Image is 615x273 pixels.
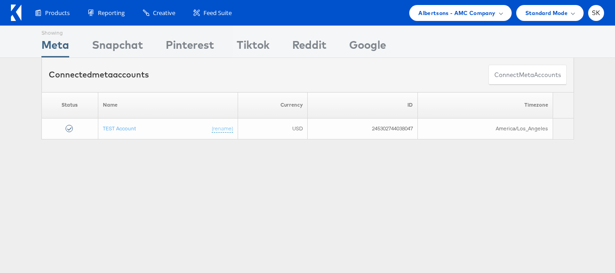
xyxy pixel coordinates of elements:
[98,9,125,17] span: Reporting
[153,9,175,17] span: Creative
[49,69,149,81] div: Connected accounts
[237,37,269,57] div: Tiktok
[418,8,495,18] span: Albertsons - AMC Company
[92,69,113,80] span: meta
[592,10,600,16] span: SK
[41,37,69,57] div: Meta
[525,8,568,18] span: Standard Mode
[307,118,417,139] td: 245302744038047
[166,37,214,57] div: Pinterest
[307,92,417,118] th: ID
[418,92,553,118] th: Timezone
[98,92,238,118] th: Name
[418,118,553,139] td: America/Los_Angeles
[488,65,567,85] button: ConnectmetaAccounts
[238,118,308,139] td: USD
[349,37,386,57] div: Google
[45,9,70,17] span: Products
[103,124,136,131] a: TEST Account
[41,92,98,118] th: Status
[203,9,232,17] span: Feed Suite
[519,71,534,79] span: meta
[292,37,326,57] div: Reddit
[238,92,308,118] th: Currency
[92,37,143,57] div: Snapchat
[41,26,69,37] div: Showing
[212,124,233,132] a: (rename)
